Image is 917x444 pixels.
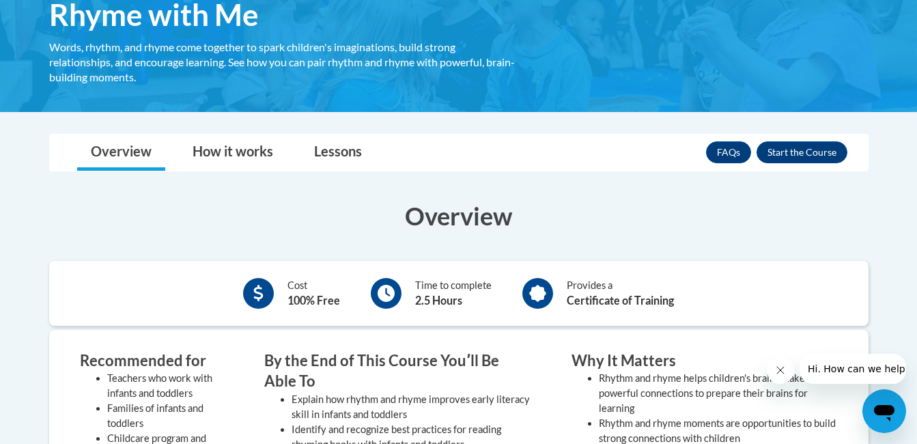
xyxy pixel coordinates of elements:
[80,350,223,372] h3: Recommended for
[800,354,906,384] iframe: Message from company
[767,357,794,384] iframe: Close message
[415,294,462,307] b: 2.5 Hours
[757,141,847,163] button: Enroll
[567,294,674,307] b: Certificate of Training
[287,278,340,309] div: Cost
[415,278,492,309] div: Time to complete
[292,392,531,422] li: Explain how rhythm and rhyme improves early literacy skill in infants and toddlers
[49,40,520,85] div: Words, rhythm, and rhyme come together to spark children's imaginations, build strong relationshi...
[287,294,340,307] b: 100% Free
[179,135,287,171] a: How it works
[49,199,869,233] h3: Overview
[862,389,906,433] iframe: Button to launch messaging window
[264,350,531,393] h3: By the End of This Course Youʹll Be Able To
[300,135,376,171] a: Lessons
[567,278,674,309] div: Provides a
[77,135,165,171] a: Overview
[599,371,838,416] li: Rhythm and rhyme helps children's brains make powerful connections to prepare their brains for le...
[107,401,223,431] li: Families of infants and toddlers
[706,141,751,163] a: FAQs
[107,371,223,401] li: Teachers who work with infants and toddlers
[572,350,838,372] h3: Why It Matters
[8,10,111,20] span: Hi. How can we help?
